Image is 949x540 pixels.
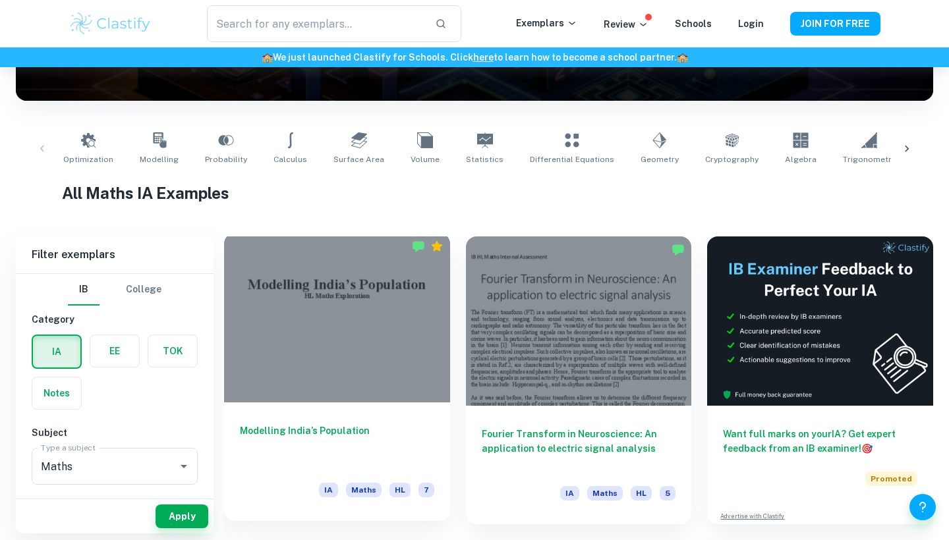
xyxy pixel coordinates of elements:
span: HL [631,486,652,500]
span: Cryptography [705,153,759,165]
a: Login [738,18,764,29]
span: 7 [418,483,434,497]
h6: Fourier Transform in Neuroscience: An application to electric signal analysis [482,427,676,470]
span: Probability [205,153,247,165]
p: Review [604,17,648,32]
h6: Subject [32,425,198,440]
span: Volume [411,153,440,165]
a: here [473,52,494,63]
a: Advertise with Clastify [720,512,784,521]
h6: Modelling India’s Population [240,423,434,467]
span: Surface Area [333,153,384,165]
input: Search for any exemplars... [207,5,424,42]
span: IA [319,483,338,497]
h6: We just launched Clastify for Schools. Click to learn how to become a school partner. [3,50,946,65]
button: IA [33,336,80,367]
span: 🏫 [262,52,273,63]
button: Apply [156,504,208,528]
span: Optimization [63,153,113,165]
img: Thumbnail [707,236,933,406]
span: Statistics [466,153,503,165]
span: 🏫 [677,52,688,63]
span: HL [389,483,411,497]
a: Modelling India’s PopulationIAMathsHL7 [224,236,450,524]
span: Maths [346,483,382,497]
span: Maths [587,486,623,500]
span: IA [560,486,579,500]
div: Filter type choice [68,274,161,306]
button: IB [68,274,100,306]
a: Schools [675,18,712,29]
img: Marked [672,243,685,256]
span: Trigonometry [843,153,896,165]
span: Modelling [140,153,179,165]
div: Premium [430,240,444,253]
button: Help and Feedback [909,494,936,520]
img: Clastify logo [69,11,152,37]
h6: Want full marks on your IA ? Get expert feedback from an IB examiner! [723,427,917,456]
h6: Filter exemplars [16,236,214,273]
span: Geometry [641,153,679,165]
span: 5 [660,486,676,500]
span: Differential Equations [530,153,614,165]
button: EE [90,335,139,367]
label: Type a subject [41,442,96,453]
button: College [126,274,161,306]
button: JOIN FOR FREE [790,12,880,36]
button: TOK [148,335,197,367]
h1: All Maths IA Examples [62,181,888,205]
button: Notes [32,377,81,409]
p: Exemplars [516,16,577,30]
img: Marked [412,240,425,253]
a: Want full marks on yourIA? Get expert feedback from an IB examiner!PromotedAdvertise with Clastify [707,236,933,524]
span: Algebra [785,153,817,165]
span: 🎯 [861,443,873,454]
span: Promoted [865,472,917,486]
span: Calculus [273,153,307,165]
a: Fourier Transform in Neuroscience: An application to electric signal analysisIAMathsHL5 [466,236,692,524]
button: Open [175,457,193,475]
h6: Category [32,312,198,327]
